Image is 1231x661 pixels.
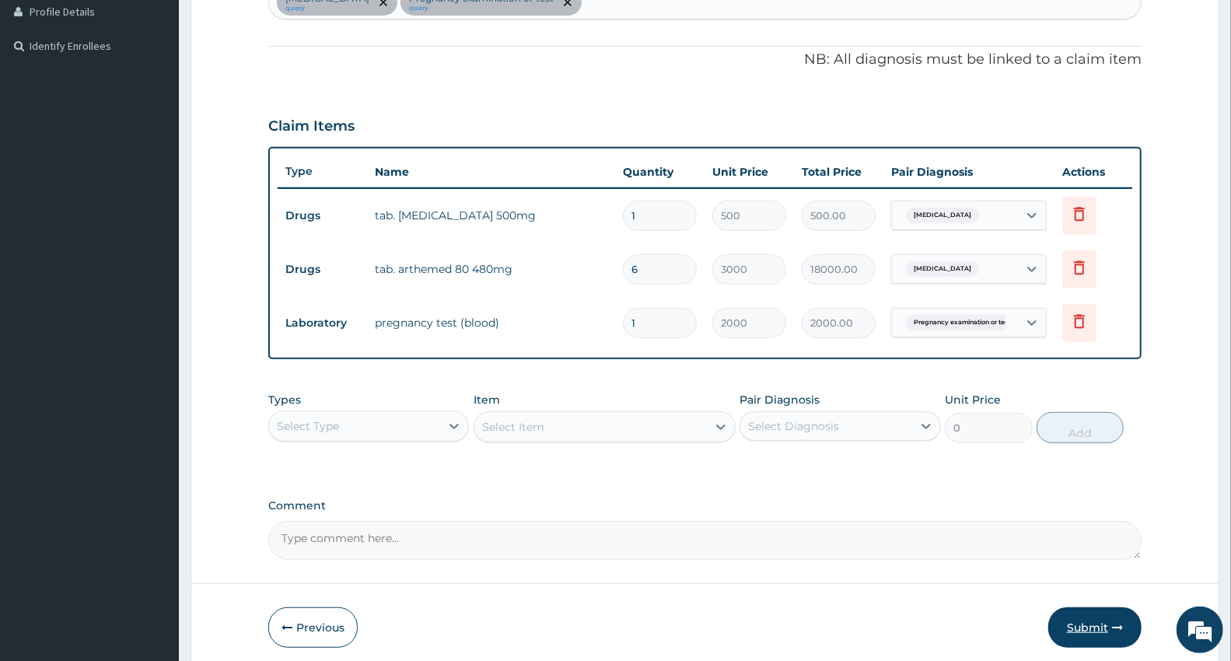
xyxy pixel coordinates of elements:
label: Pair Diagnosis [740,392,820,407]
td: Drugs [278,255,367,284]
th: Name [367,156,615,187]
th: Actions [1054,156,1132,187]
th: Total Price [794,156,883,187]
button: Submit [1048,607,1142,648]
span: Pregnancy examination or test [906,315,1018,330]
div: Chat with us now [81,87,261,107]
small: query [409,5,554,12]
td: Laboratory [278,309,367,337]
span: We're online! [90,196,215,353]
th: Quantity [615,156,705,187]
button: Add [1037,412,1124,443]
small: query [285,5,369,12]
img: d_794563401_company_1708531726252_794563401 [29,78,63,117]
th: Pair Diagnosis [883,156,1054,187]
span: [MEDICAL_DATA] [906,261,979,277]
div: Select Diagnosis [748,418,839,434]
th: Type [278,157,367,186]
label: Comment [268,499,1142,512]
p: NB: All diagnosis must be linked to a claim item [268,50,1142,70]
label: Item [474,392,500,407]
div: Minimize live chat window [255,8,292,45]
th: Unit Price [705,156,794,187]
td: pregnancy test (blood) [367,307,615,338]
label: Unit Price [945,392,1001,407]
div: Select Type [277,418,339,434]
span: [MEDICAL_DATA] [906,208,979,223]
textarea: Type your message and hit 'Enter' [8,425,296,479]
td: Drugs [278,201,367,230]
h3: Claim Items [268,118,355,135]
button: Previous [268,607,358,648]
label: Types [268,393,301,407]
td: tab. arthemed 80 480mg [367,254,615,285]
td: tab. [MEDICAL_DATA] 500mg [367,200,615,231]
